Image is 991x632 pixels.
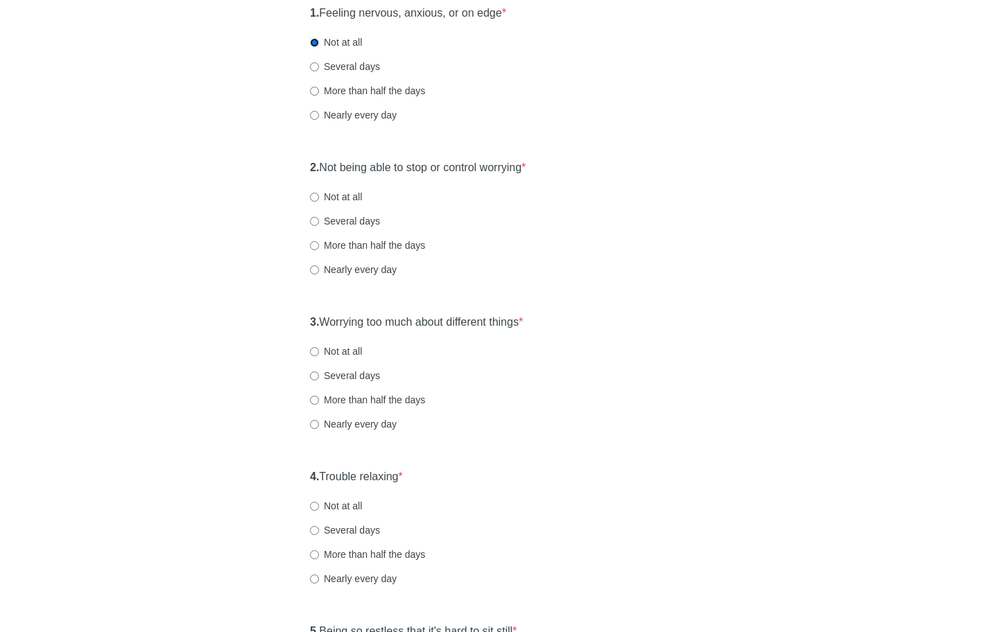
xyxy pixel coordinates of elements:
[310,344,362,358] label: Not at all
[310,315,523,331] label: Worrying too much about different things
[310,502,319,511] input: Not at all
[310,523,380,537] label: Several days
[310,6,506,21] label: Feeling nervous, anxious, or on edge
[310,526,319,535] input: Several days
[310,108,397,122] label: Nearly every day
[310,217,319,226] input: Several days
[310,214,380,228] label: Several days
[310,420,319,429] input: Nearly every day
[310,190,362,204] label: Not at all
[310,371,319,380] input: Several days
[310,471,319,482] strong: 4.
[310,550,319,559] input: More than half the days
[310,574,319,583] input: Nearly every day
[310,241,319,250] input: More than half the days
[310,87,319,96] input: More than half the days
[310,499,362,513] label: Not at all
[310,547,425,561] label: More than half the days
[310,161,319,173] strong: 2.
[310,160,526,176] label: Not being able to stop or control worrying
[310,35,362,49] label: Not at all
[310,393,425,407] label: More than half the days
[310,316,319,328] strong: 3.
[310,38,319,47] input: Not at all
[310,111,319,120] input: Nearly every day
[310,238,425,252] label: More than half the days
[310,572,397,586] label: Nearly every day
[310,369,380,383] label: Several days
[310,84,425,98] label: More than half the days
[310,7,319,19] strong: 1.
[310,263,397,276] label: Nearly every day
[310,60,380,73] label: Several days
[310,193,319,202] input: Not at all
[310,265,319,274] input: Nearly every day
[310,417,397,431] label: Nearly every day
[310,347,319,356] input: Not at all
[310,396,319,405] input: More than half the days
[310,62,319,71] input: Several days
[310,469,403,485] label: Trouble relaxing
